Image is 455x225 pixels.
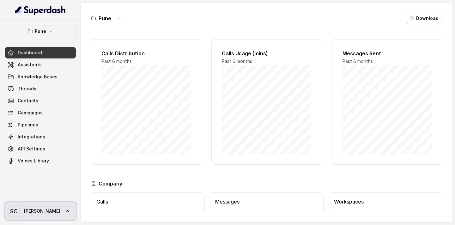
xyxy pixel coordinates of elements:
span: Past 6 months [101,58,132,64]
a: [PERSON_NAME] [5,202,76,220]
h3: Company [99,180,122,187]
img: light.svg [15,5,66,15]
button: Download [406,13,442,24]
a: Dashboard [5,47,76,58]
span: Contacts [18,98,38,104]
a: Pipelines [5,119,76,131]
h3: Pune [99,15,111,22]
a: Threads [5,83,76,94]
span: Campaigns [18,110,43,116]
span: Knowledge Bases [18,74,58,80]
button: Pune [5,26,76,37]
a: API Settings [5,143,76,155]
a: Contacts [5,95,76,106]
p: Available [215,210,318,217]
span: API Settings [18,146,45,152]
h2: Calls Usage (mins) [222,50,311,57]
span: Voices Library [18,158,49,164]
span: Assistants [18,62,42,68]
span: Past 6 months [343,58,373,64]
p: Available [334,210,437,217]
h2: Calls Distribution [101,50,191,57]
a: Integrations [5,131,76,143]
a: Voices Library [5,155,76,167]
span: Threads [18,86,36,92]
a: Knowledge Bases [5,71,76,82]
span: Pipelines [18,122,38,128]
text: SC [10,208,18,215]
span: Past 6 months [222,58,252,64]
h2: Messages Sent [343,50,432,57]
a: Campaigns [5,107,76,119]
h3: Calls [96,198,199,205]
span: [PERSON_NAME] [24,208,60,214]
h3: Workspaces [334,198,437,205]
a: Assistants [5,59,76,70]
p: Available [96,210,199,217]
p: Pune [35,27,46,35]
h3: Messages [215,198,318,205]
span: Integrations [18,134,45,140]
span: Dashboard [18,50,42,56]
